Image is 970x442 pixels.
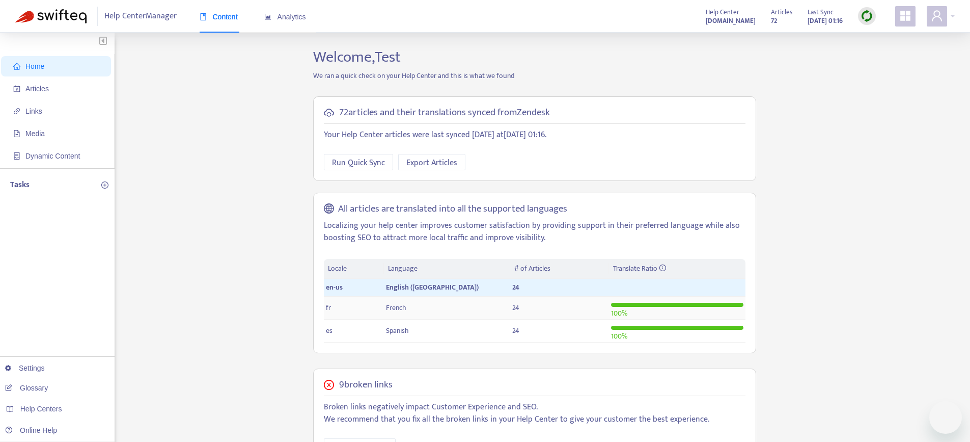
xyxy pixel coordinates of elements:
[771,7,792,18] span: Articles
[306,70,764,81] p: We ran a quick check on your Help Center and this is what we found
[512,325,519,336] span: 24
[808,15,843,27] strong: [DATE] 01:16
[324,259,384,279] th: Locale
[324,129,745,141] p: Your Help Center articles were last synced [DATE] at [DATE] 01:16 .
[101,181,108,189] span: plus-circle
[313,44,401,70] span: Welcome, Test
[324,220,745,244] p: Localizing your help center improves customer satisfaction by providing support in their preferre...
[200,13,207,20] span: book
[929,401,962,434] iframe: Button to launch messaging window
[512,302,519,314] span: 24
[264,13,306,21] span: Analytics
[324,108,334,118] span: cloud-sync
[10,179,30,191] p: Tasks
[808,7,834,18] span: Last Sync
[13,85,20,92] span: account-book
[25,62,44,70] span: Home
[326,302,331,314] span: fr
[386,281,479,293] span: English ([GEOGRAPHIC_DATA])
[324,203,334,215] span: global
[324,154,393,170] button: Run Quick Sync
[25,107,42,115] span: Links
[20,405,62,413] span: Help Centers
[861,10,873,22] img: sync.dc5367851b00ba804db3.png
[706,15,756,27] a: [DOMAIN_NAME]
[386,302,406,314] span: French
[406,157,457,169] span: Export Articles
[706,7,739,18] span: Help Center
[15,9,87,23] img: Swifteq
[338,203,567,215] h5: All articles are translated into all the supported languages
[13,152,20,160] span: container
[326,281,343,293] span: en-us
[13,130,20,137] span: file-image
[324,401,745,426] p: Broken links negatively impact Customer Experience and SEO. We recommend that you fix all the bro...
[386,325,409,336] span: Spanish
[771,15,777,27] strong: 72
[13,108,20,115] span: link
[5,426,57,434] a: Online Help
[332,157,385,169] span: Run Quick Sync
[613,263,741,274] div: Translate Ratio
[25,129,45,138] span: Media
[5,364,45,372] a: Settings
[200,13,238,21] span: Content
[512,281,519,293] span: 24
[510,259,608,279] th: # of Articles
[931,10,943,22] span: user
[899,10,911,22] span: appstore
[25,85,49,93] span: Articles
[611,307,627,319] span: 100 %
[5,384,48,392] a: Glossary
[13,63,20,70] span: home
[264,13,271,20] span: area-chart
[339,379,393,391] h5: 9 broken links
[104,7,177,26] span: Help Center Manager
[339,107,550,119] h5: 72 articles and their translations synced from Zendesk
[326,325,332,336] span: es
[611,330,627,342] span: 100 %
[324,380,334,390] span: close-circle
[384,259,510,279] th: Language
[398,154,465,170] button: Export Articles
[25,152,80,160] span: Dynamic Content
